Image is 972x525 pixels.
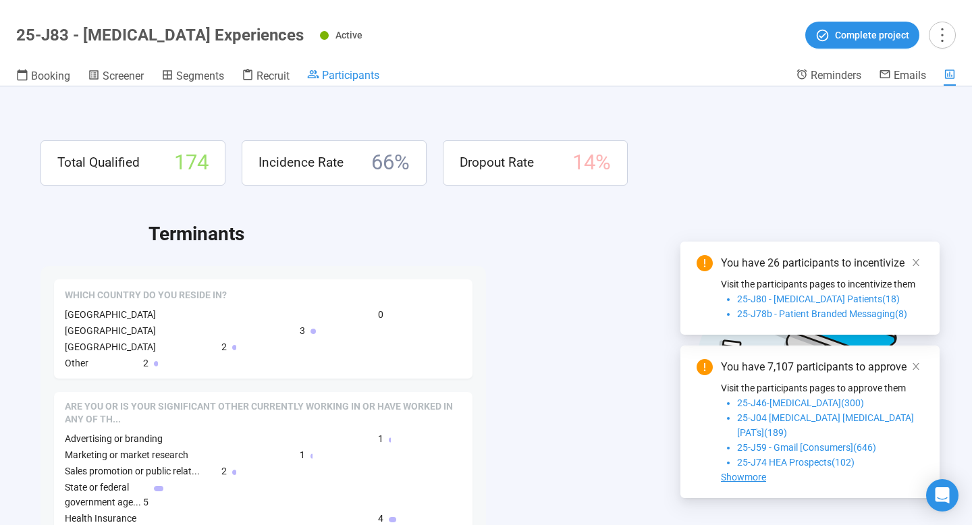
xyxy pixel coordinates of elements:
span: Other [65,358,88,368]
a: Segments [161,68,224,86]
span: Segments [176,70,224,82]
p: Visit the participants pages to incentivize them [721,277,923,292]
span: 25-J80 - [MEDICAL_DATA] Patients(18) [737,294,900,304]
span: Active [335,30,362,40]
span: 174 [174,146,209,179]
span: 25-J59 - Gmail [Consumers](646) [737,442,876,453]
span: Dropout Rate [460,153,534,173]
span: Health Insurance [65,513,136,524]
span: 25-J78b - Patient Branded Messaging(8) [737,308,907,319]
span: 25-J74 HEA Prospects(102) [737,457,855,468]
div: Open Intercom Messenger [926,479,959,512]
div: You have 7,107 participants to approve [721,359,923,375]
span: exclamation-circle [697,255,713,271]
span: Incidence Rate [259,153,344,173]
h2: Terminants [148,219,932,249]
span: close [911,362,921,371]
span: Showmore [721,472,766,482]
span: Reminders [811,69,861,82]
span: 2 [221,464,227,478]
a: Participants [307,68,379,84]
span: [GEOGRAPHIC_DATA] [65,309,156,320]
a: Screener [88,68,144,86]
span: exclamation-circle [697,359,713,375]
span: 25-J04 [MEDICAL_DATA] [MEDICAL_DATA] [PAT's](189) [737,412,914,438]
span: 1 [300,447,305,462]
span: more [933,26,951,44]
span: Which country do you reside in? [65,289,227,302]
span: 0 [378,307,383,322]
p: Visit the participants pages to approve them [721,381,923,395]
span: Are you or is your significant other currently working in or have worked in any of the following ... [65,400,462,426]
span: Booking [31,70,70,82]
span: 66 % [371,146,410,179]
span: Total Qualified [57,153,140,173]
span: 25-J46-[MEDICAL_DATA](300) [737,397,864,408]
a: Recruit [242,68,290,86]
span: State or federal government age... [65,482,141,507]
button: Complete project [805,22,919,49]
span: Marketing or market research [65,449,188,460]
span: Screener [103,70,144,82]
span: 5 [143,495,148,509]
span: [GEOGRAPHIC_DATA] [65,325,156,336]
span: 2 [143,356,148,370]
span: Participants [322,69,379,82]
span: Sales promotion or public relat... [65,466,200,476]
div: You have 26 participants to incentivize [721,255,923,271]
a: Reminders [796,68,861,84]
a: Booking [16,68,70,86]
button: more [929,22,956,49]
span: [GEOGRAPHIC_DATA] [65,341,156,352]
a: Emails [879,68,926,84]
span: Complete project [835,28,909,43]
span: 2 [221,339,227,354]
span: Recruit [256,70,290,82]
span: close [911,258,921,267]
span: 1 [378,431,383,446]
span: Emails [894,69,926,82]
h1: 25-J83 - [MEDICAL_DATA] Experiences [16,26,304,45]
span: 3 [300,323,305,338]
span: 14 % [572,146,611,179]
span: Advertising or branding [65,433,163,444]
